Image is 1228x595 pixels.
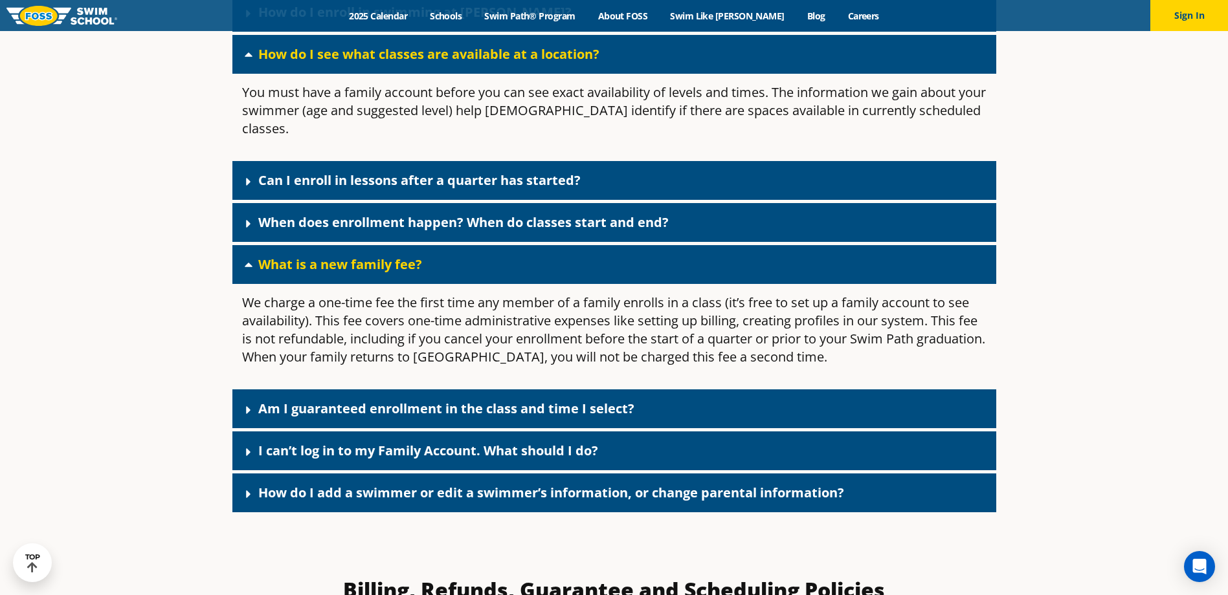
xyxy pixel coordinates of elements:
[232,473,996,512] div: How do I add a swimmer or edit a swimmer’s information, or change parental information?
[232,161,996,200] div: Can I enroll in lessons after a quarter has started?
[232,389,996,428] div: Am I guaranteed enrollment in the class and time I select?
[232,284,996,386] div: What is a new family fee?
[258,255,422,273] a: What is a new family fee?
[659,10,796,22] a: Swim Like [PERSON_NAME]
[836,10,890,22] a: Careers
[6,6,117,26] img: FOSS Swim School Logo
[242,83,987,138] p: You must have a family account before you can see exact availability of levels and times. The inf...
[338,10,419,22] a: 2025 Calendar
[473,10,586,22] a: Swim Path® Program
[258,171,581,189] a: Can I enroll in lessons after a quarter has started?
[232,245,996,284] div: What is a new family fee?
[586,10,659,22] a: About FOSS
[258,45,599,63] a: How do I see what classes are available at a location?
[25,553,40,573] div: TOP
[796,10,836,22] a: Blog
[258,400,634,417] a: Am I guaranteed enrollment in the class and time I select?
[232,74,996,158] div: How do I see what classes are available at a location?
[232,431,996,470] div: I can’t log in to my Family Account. What should I do?
[1184,551,1215,582] div: Open Intercom Messenger
[232,203,996,242] div: When does enrollment happen? When do classes start and end?
[258,484,844,501] a: How do I add a swimmer or edit a swimmer’s information, or change parental information?
[242,294,987,366] p: We charge a one-time fee the first time any member of a family enrolls in a class (it’s free to s...
[232,35,996,74] div: How do I see what classes are available at a location?
[258,213,669,231] a: When does enrollment happen? When do classes start and end?
[258,442,598,459] a: I can’t log in to my Family Account. What should I do?
[419,10,473,22] a: Schools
